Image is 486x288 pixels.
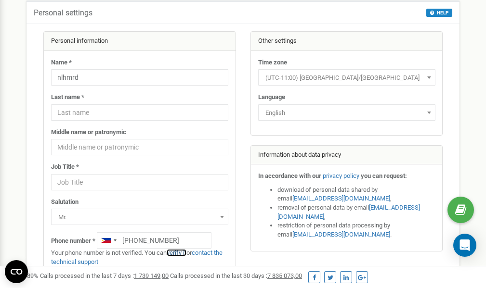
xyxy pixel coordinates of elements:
[267,272,302,279] u: 7 835 073,00
[51,104,228,121] input: Last name
[258,58,287,67] label: Time zone
[51,69,228,86] input: Name
[292,195,390,202] a: [EMAIL_ADDRESS][DOMAIN_NAME]
[51,249,223,265] a: contact the technical support
[258,93,285,102] label: Language
[40,272,169,279] span: Calls processed in the last 7 days :
[361,172,407,179] strong: you can request:
[51,174,228,190] input: Job Title
[258,172,321,179] strong: In accordance with our
[292,231,390,238] a: [EMAIL_ADDRESS][DOMAIN_NAME]
[262,71,432,85] span: (UTC-11:00) Pacific/Midway
[167,249,186,256] a: verify it
[277,204,420,220] a: [EMAIL_ADDRESS][DOMAIN_NAME]
[51,128,126,137] label: Middle name or patronymic
[277,203,435,221] li: removal of personal data by email ,
[51,58,72,67] label: Name *
[51,139,228,155] input: Middle name or patronymic
[277,186,435,203] li: download of personal data shared by email ,
[44,32,236,51] div: Personal information
[170,272,302,279] span: Calls processed in the last 30 days :
[51,163,79,172] label: Job Title *
[453,234,476,257] div: Open Intercom Messenger
[51,237,95,246] label: Phone number *
[251,146,443,165] div: Information about data privacy
[97,233,119,248] div: Telephone country code
[5,260,28,283] button: Open CMP widget
[258,104,435,121] span: English
[258,69,435,86] span: (UTC-11:00) Pacific/Midway
[51,93,84,102] label: Last name *
[426,9,452,17] button: HELP
[262,106,432,120] span: English
[34,9,92,17] h5: Personal settings
[97,232,211,249] input: +1-800-555-55-55
[134,272,169,279] u: 1 739 149,00
[51,198,79,207] label: Salutation
[51,249,228,266] p: Your phone number is not verified. You can or
[251,32,443,51] div: Other settings
[323,172,359,179] a: privacy policy
[277,221,435,239] li: restriction of personal data processing by email .
[54,211,225,224] span: Mr.
[51,209,228,225] span: Mr.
